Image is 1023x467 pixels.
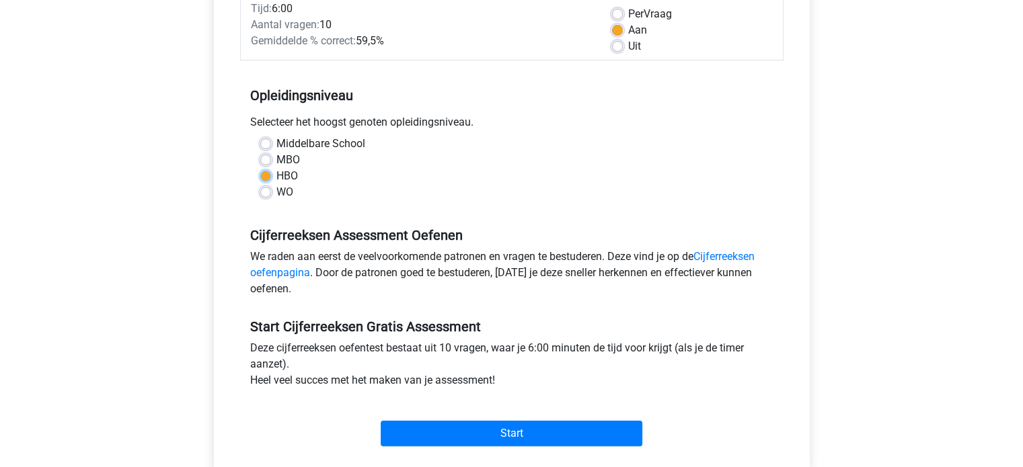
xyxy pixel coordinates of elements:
[276,152,300,168] label: MBO
[276,136,365,152] label: Middelbare School
[240,340,784,394] div: Deze cijferreeksen oefentest bestaat uit 10 vragen, waar je 6:00 minuten de tijd voor krijgt (als...
[240,114,784,136] div: Selecteer het hoogst genoten opleidingsniveau.
[251,2,272,15] span: Tijd:
[276,168,298,184] label: HBO
[240,249,784,302] div: We raden aan eerst de veelvoorkomende patronen en vragen te bestuderen. Deze vind je op de . Door...
[250,227,773,243] h5: Cijferreeksen Assessment Oefenen
[241,1,602,17] div: 6:00
[628,22,647,38] label: Aan
[628,7,644,20] span: Per
[250,82,773,109] h5: Opleidingsniveau
[251,34,356,47] span: Gemiddelde % correct:
[381,421,642,446] input: Start
[628,6,672,22] label: Vraag
[628,38,641,54] label: Uit
[276,184,293,200] label: WO
[241,17,602,33] div: 10
[241,33,602,49] div: 59,5%
[250,319,773,335] h5: Start Cijferreeksen Gratis Assessment
[251,18,319,31] span: Aantal vragen:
